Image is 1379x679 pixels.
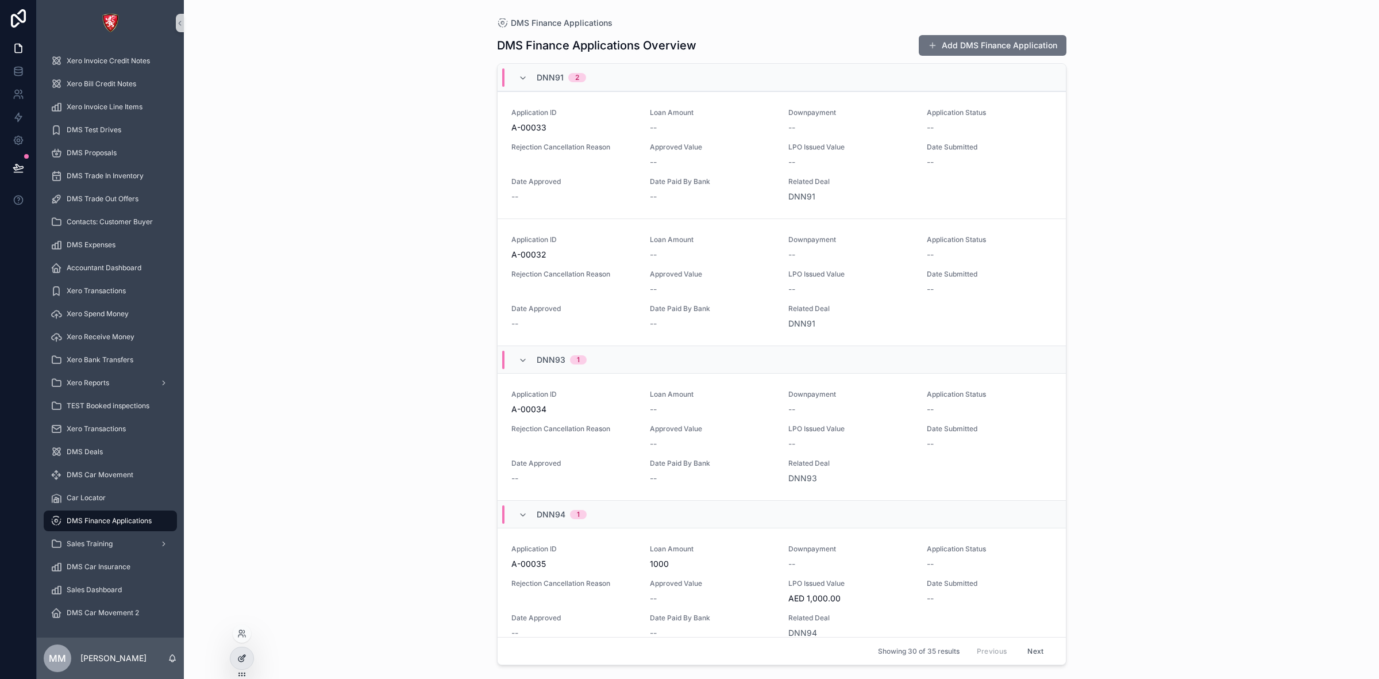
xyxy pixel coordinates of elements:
[788,404,795,415] span: --
[788,249,795,260] span: --
[497,37,696,53] h1: DMS Finance Applications Overview
[788,579,913,588] span: LPO Issued Value
[67,240,115,250] span: DMS Expenses
[44,488,177,508] a: Car Locator
[511,318,518,329] span: --
[67,79,136,89] span: Xero Bill Credit Notes
[650,390,775,399] span: Loan Amount
[788,122,795,133] span: --
[44,166,177,186] a: DMS Trade In Inventory
[67,470,133,479] span: DMS Car Movement
[650,304,775,313] span: Date Paid By Bank
[927,108,1051,117] span: Application Status
[511,404,636,415] span: A-00034
[44,580,177,600] a: Sales Dashboard
[511,143,636,152] span: Rejection Cancellation Reason
[44,235,177,255] a: DMS Expenses
[927,249,934,260] span: --
[788,156,795,168] span: --
[511,424,636,434] span: Rejection Cancellation Reason
[44,97,177,117] a: Xero Invoice Line Items
[80,653,147,664] p: [PERSON_NAME]
[650,579,775,588] span: Approved Value
[788,424,913,434] span: LPO Issued Value
[67,102,142,112] span: Xero Invoice Line Items
[67,148,117,158] span: DMS Proposals
[44,557,177,577] a: DMS Car Insurance
[788,593,913,604] span: AED 1,000.00
[44,534,177,554] a: Sales Training
[511,235,636,244] span: Application ID
[511,579,636,588] span: Rejection Cancellation Reason
[67,125,121,135] span: DMS Test Drives
[788,459,913,468] span: Related Deal
[44,304,177,324] a: Xero Spend Money
[44,281,177,301] a: Xero Transactions
[67,263,141,273] span: Accountant Dashboard
[67,286,126,296] span: Xero Transactions
[788,191,815,202] a: DNN91
[650,270,775,279] span: Approved Value
[650,249,657,260] span: --
[44,120,177,140] a: DMS Test Drives
[650,627,657,639] span: --
[650,613,775,623] span: Date Paid By Bank
[67,194,138,204] span: DMS Trade Out Offers
[919,35,1066,56] button: Add DMS Finance Application
[650,459,775,468] span: Date Paid By Bank
[788,558,795,570] span: --
[788,318,815,329] a: DNN91
[878,647,960,656] span: Showing 30 of 35 results
[650,544,775,554] span: Loan Amount
[44,327,177,347] a: Xero Receive Money
[44,74,177,94] a: Xero Bill Credit Notes
[650,191,657,202] span: --
[788,627,817,639] a: DNN94
[788,283,795,295] span: --
[537,72,564,83] span: DNN91
[44,143,177,163] a: DMS Proposals
[511,108,636,117] span: Application ID
[511,473,518,484] span: --
[927,156,934,168] span: --
[49,651,66,665] span: MM
[650,143,775,152] span: Approved Value
[650,156,657,168] span: --
[788,473,817,484] span: DNN93
[927,558,934,570] span: --
[650,177,775,186] span: Date Paid By Bank
[67,424,126,434] span: Xero Transactions
[650,122,657,133] span: --
[44,419,177,439] a: Xero Transactions
[498,218,1066,346] a: Application IDA-00032Loan Amount--Downpayment--Application Status--Rejection Cancellation ReasonA...
[650,108,775,117] span: Loan Amount
[511,627,518,639] span: --
[788,177,913,186] span: Related Deal
[44,51,177,71] a: Xero Invoice Credit Notes
[44,511,177,531] a: DMS Finance Applications
[497,17,613,29] a: DMS Finance Applications
[67,493,106,502] span: Car Locator
[67,171,144,181] span: DMS Trade In Inventory
[927,438,934,450] span: --
[650,424,775,434] span: Approved Value
[927,424,1051,434] span: Date Submitted
[577,510,580,519] div: 1
[511,177,636,186] span: Date Approved
[788,304,913,313] span: Related Deal
[44,189,177,209] a: DMS Trade Out Offers
[511,122,636,133] span: A-00033
[67,585,122,594] span: Sales Dashboard
[44,350,177,370] a: Xero Bank Transfers
[498,373,1066,500] a: Application IDA-00034Loan Amount--Downpayment--Application Status--Rejection Cancellation ReasonA...
[67,332,134,342] span: Xero Receive Money
[44,603,177,623] a: DMS Car Movement 2
[788,390,913,399] span: Downpayment
[511,613,636,623] span: Date Approved
[511,544,636,554] span: Application ID
[927,122,934,133] span: --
